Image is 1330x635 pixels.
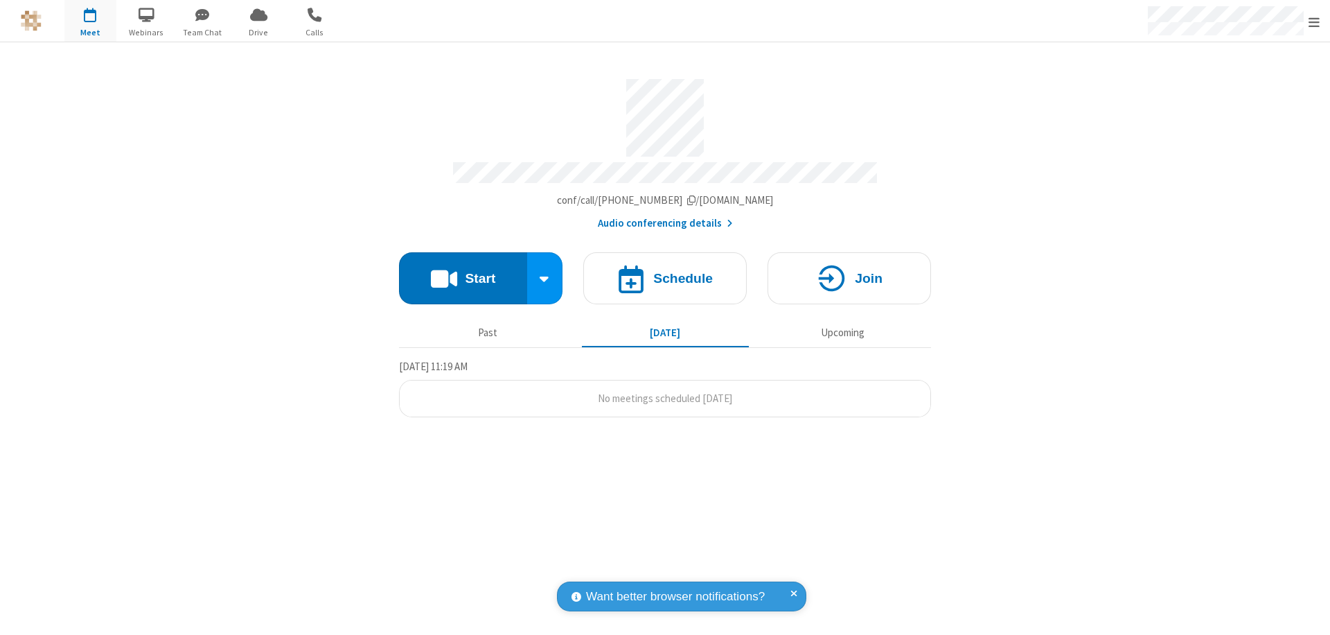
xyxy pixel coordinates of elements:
[598,392,732,405] span: No meetings scheduled [DATE]
[653,272,713,285] h4: Schedule
[399,69,931,232] section: Account details
[557,193,774,209] button: Copy my meeting room linkCopy my meeting room link
[465,272,495,285] h4: Start
[1295,599,1320,625] iframe: Chat
[557,193,774,207] span: Copy my meeting room link
[21,10,42,31] img: QA Selenium DO NOT DELETE OR CHANGE
[64,26,116,39] span: Meet
[399,252,527,304] button: Start
[177,26,229,39] span: Team Chat
[399,360,468,373] span: [DATE] 11:19 AM
[768,252,931,304] button: Join
[289,26,341,39] span: Calls
[583,252,747,304] button: Schedule
[598,216,733,232] button: Audio conferencing details
[121,26,172,39] span: Webinars
[586,588,765,606] span: Want better browser notifications?
[855,272,883,285] h4: Join
[405,320,571,346] button: Past
[233,26,285,39] span: Drive
[527,252,563,304] div: Start conference options
[399,358,931,418] section: Today's Meetings
[759,320,926,346] button: Upcoming
[582,320,749,346] button: [DATE]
